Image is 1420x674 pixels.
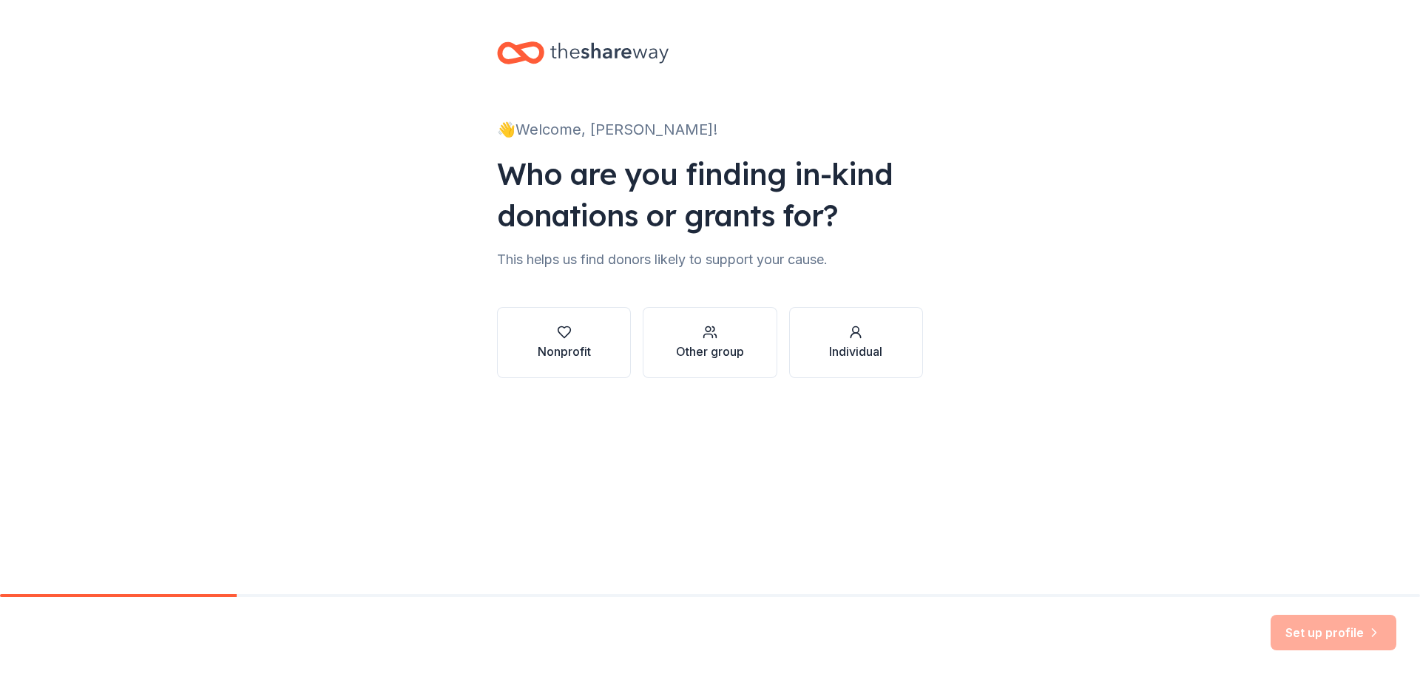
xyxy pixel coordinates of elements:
button: Other group [643,307,777,378]
div: This helps us find donors likely to support your cause. [497,248,923,272]
button: Nonprofit [497,307,631,378]
div: Individual [829,343,882,360]
div: Who are you finding in-kind donations or grants for? [497,153,923,236]
div: Nonprofit [538,343,591,360]
button: Individual [789,307,923,378]
div: 👋 Welcome, [PERSON_NAME]! [497,118,923,141]
div: Other group [676,343,744,360]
